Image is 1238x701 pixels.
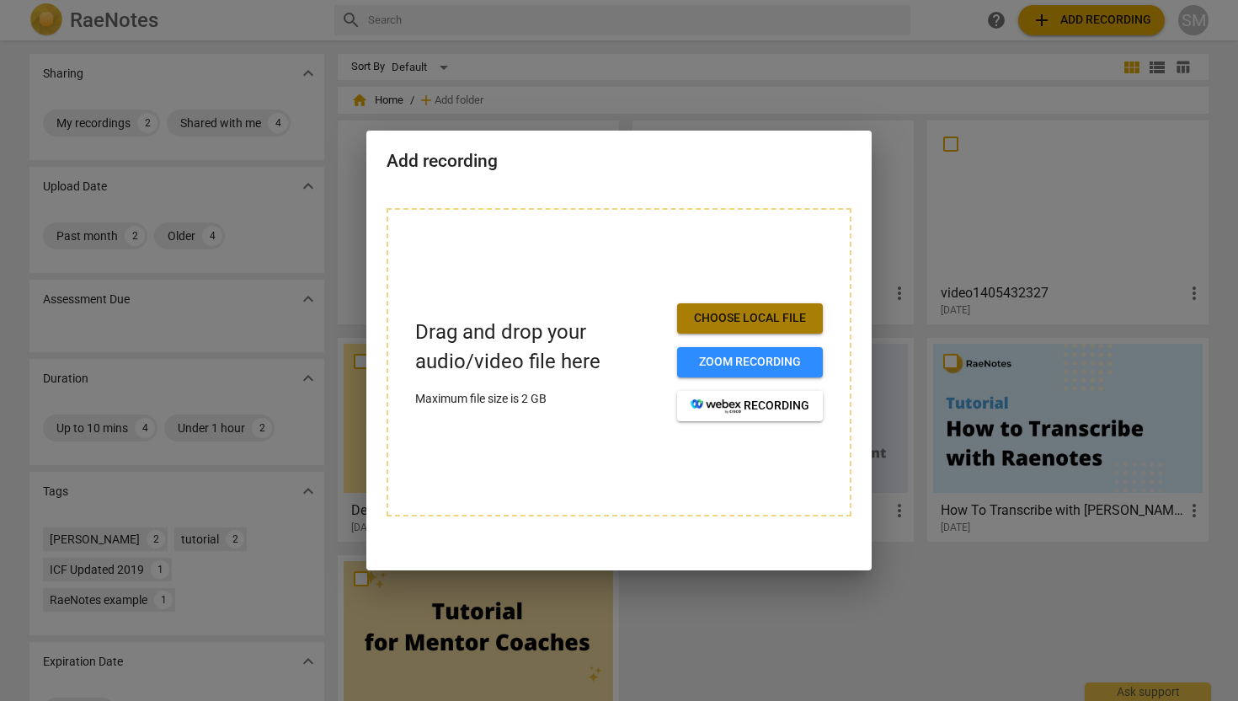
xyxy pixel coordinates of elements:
span: Choose local file [691,310,809,327]
button: recording [677,391,823,421]
span: Zoom recording [691,354,809,371]
button: Choose local file [677,303,823,334]
span: recording [691,398,809,415]
button: Zoom recording [677,347,823,377]
h2: Add recording [387,151,851,172]
p: Drag and drop your audio/video file here [415,318,664,377]
p: Maximum file size is 2 GB [415,390,664,408]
